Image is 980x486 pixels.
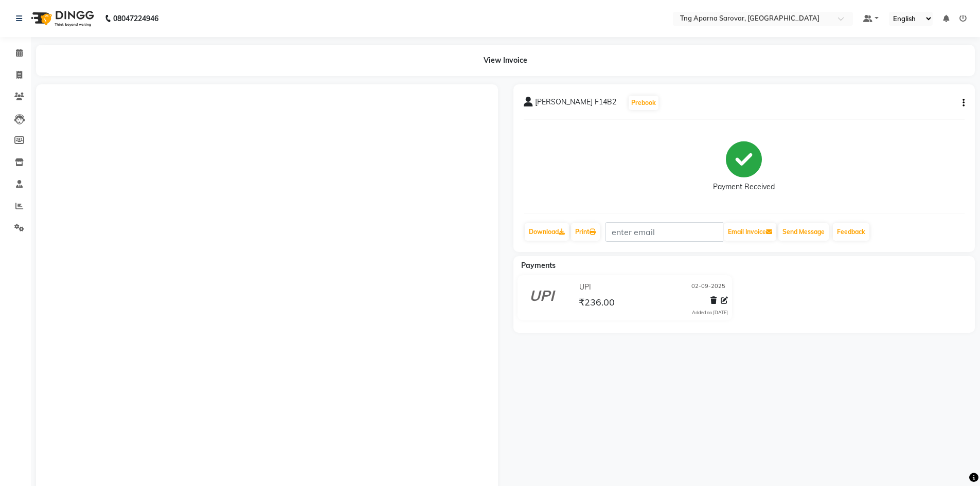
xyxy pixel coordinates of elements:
[26,4,97,33] img: logo
[778,223,829,241] button: Send Message
[36,45,975,76] div: View Invoice
[525,223,569,241] a: Download
[724,223,776,241] button: Email Invoice
[629,96,658,110] button: Prebook
[691,282,725,293] span: 02-09-2025
[571,223,600,241] a: Print
[605,222,723,242] input: enter email
[713,182,775,192] div: Payment Received
[535,97,616,111] span: [PERSON_NAME] F14B2
[833,223,869,241] a: Feedback
[692,309,728,316] div: Added on [DATE]
[579,282,591,293] span: UPI
[579,296,615,311] span: ₹236.00
[521,261,556,270] span: Payments
[113,4,158,33] b: 08047224946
